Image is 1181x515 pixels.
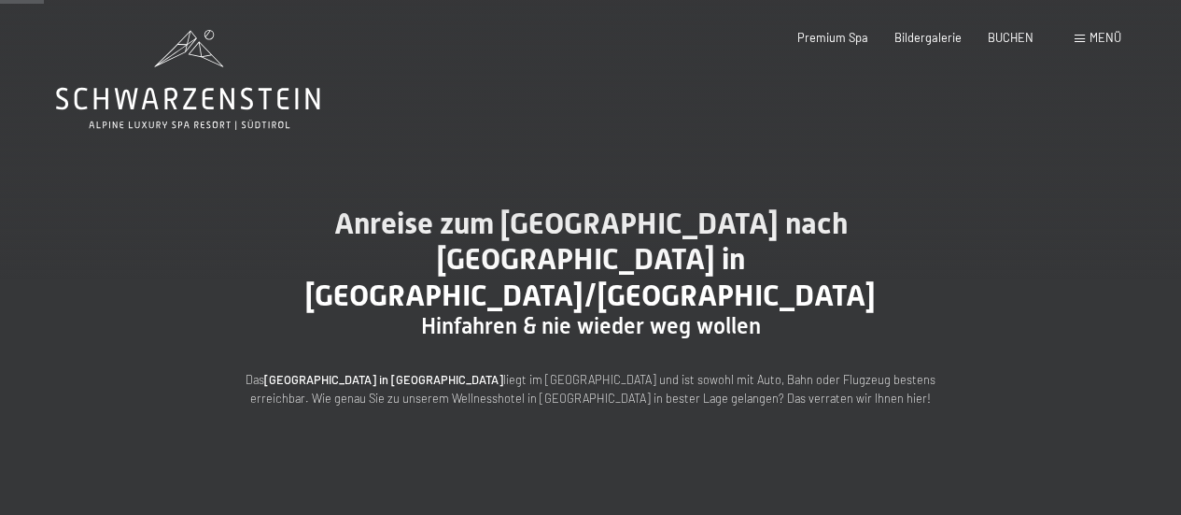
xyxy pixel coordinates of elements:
[305,206,876,313] span: Anreise zum [GEOGRAPHIC_DATA] nach [GEOGRAPHIC_DATA] in [GEOGRAPHIC_DATA]/[GEOGRAPHIC_DATA]
[988,30,1033,45] a: BUCHEN
[797,30,868,45] a: Premium Spa
[894,30,962,45] a: Bildergalerie
[421,313,761,339] span: Hinfahren & nie wieder weg wollen
[264,372,503,387] strong: [GEOGRAPHIC_DATA] in [GEOGRAPHIC_DATA]
[218,370,964,408] p: Das liegt im [GEOGRAPHIC_DATA] und ist sowohl mit Auto, Bahn oder Flugzeug bestens erreichbar. Wi...
[1090,30,1121,45] span: Menü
